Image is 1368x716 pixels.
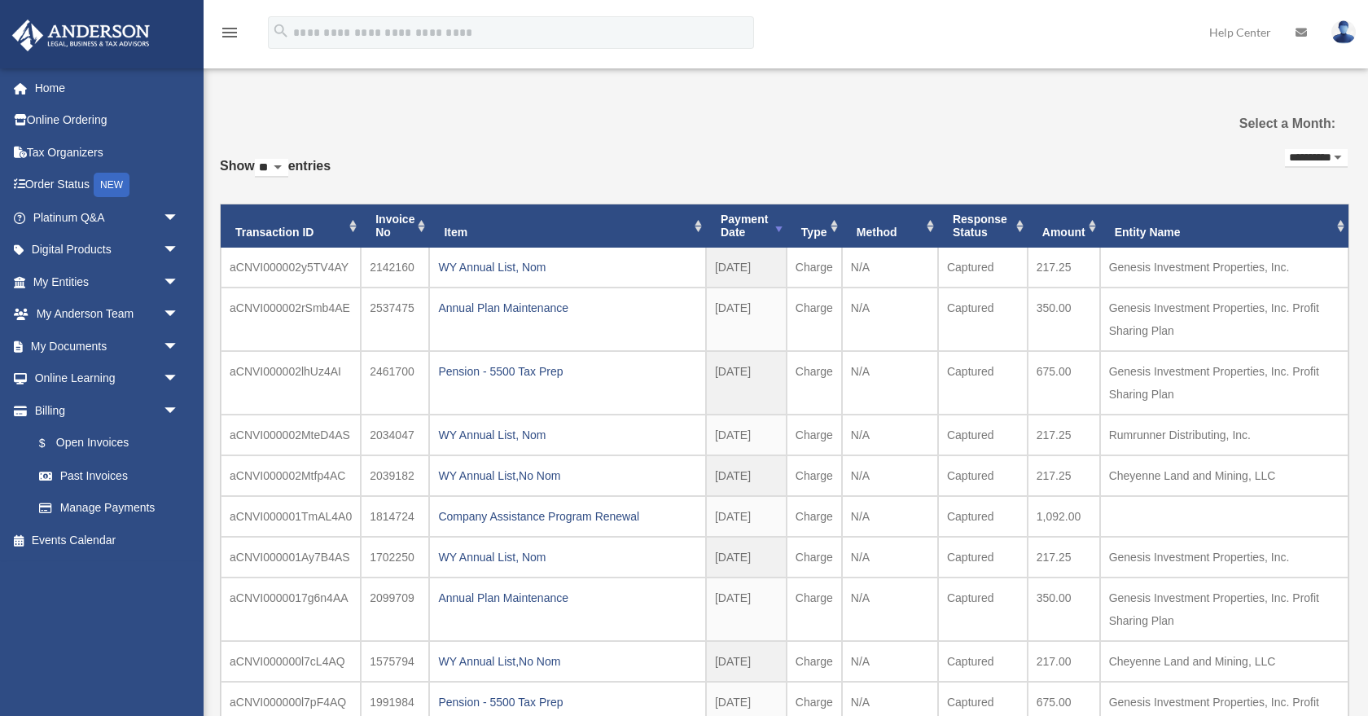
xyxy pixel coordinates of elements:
th: Amount: activate to sort column ascending [1028,204,1100,248]
td: [DATE] [706,455,787,496]
a: Order StatusNEW [11,169,204,202]
td: [DATE] [706,578,787,641]
td: Charge [787,455,842,496]
a: Platinum Q&Aarrow_drop_down [11,201,204,234]
td: Genesis Investment Properties, Inc. Profit Sharing Plan [1100,351,1348,415]
span: $ [48,433,56,454]
th: Invoice No: activate to sort column ascending [361,204,429,248]
td: Genesis Investment Properties, Inc. Profit Sharing Plan [1100,288,1348,351]
img: Anderson Advisors Platinum Portal [7,20,155,51]
td: 1702250 [361,537,429,578]
td: 675.00 [1028,351,1100,415]
td: 2142160 [361,248,429,288]
td: 1,092.00 [1028,496,1100,537]
td: Captured [938,641,1028,682]
label: Show entries [220,155,331,194]
a: Home [11,72,204,104]
img: User Pic [1331,20,1356,44]
td: 217.00 [1028,641,1100,682]
td: 217.25 [1028,537,1100,578]
td: 1814724 [361,496,429,537]
td: N/A [842,248,938,288]
a: Billingarrow_drop_down [11,394,204,427]
td: N/A [842,288,938,351]
a: Manage Payments [23,492,204,525]
td: [DATE] [706,496,787,537]
td: Cheyenne Land and Mining, LLC [1100,455,1348,496]
td: Captured [938,248,1028,288]
span: arrow_drop_down [163,266,195,299]
td: 2461700 [361,351,429,415]
div: Company Assistance Program Renewal [438,505,697,528]
div: WY Annual List, Nom [438,256,697,279]
td: Captured [938,496,1028,537]
span: arrow_drop_down [163,330,195,363]
td: aCNVI000002lhUz4AI [221,351,361,415]
span: arrow_drop_down [163,201,195,235]
div: WY Annual List,No Nom [438,464,697,487]
a: My Documentsarrow_drop_down [11,330,204,362]
td: N/A [842,415,938,455]
td: Charge [787,537,842,578]
th: Payment Date: activate to sort column ascending [706,204,787,248]
td: [DATE] [706,537,787,578]
td: aCNVI000000l7cL4AQ [221,641,361,682]
td: aCNVI000002y5TV4AY [221,248,361,288]
td: 1575794 [361,641,429,682]
span: arrow_drop_down [163,234,195,267]
td: Captured [938,415,1028,455]
td: aCNVI000001TmAL4A0 [221,496,361,537]
td: [DATE] [706,415,787,455]
select: Showentries [255,159,288,178]
a: Events Calendar [11,524,204,556]
div: Annual Plan Maintenance [438,297,697,319]
td: aCNVI0000017g6n4AA [221,578,361,641]
a: Online Learningarrow_drop_down [11,362,204,395]
td: aCNVI000002rSmb4AE [221,288,361,351]
td: 2537475 [361,288,429,351]
div: WY Annual List, Nom [438,424,697,446]
td: 2099709 [361,578,429,641]
td: Captured [938,537,1028,578]
i: search [272,22,290,40]
td: 2039182 [361,455,429,496]
td: 350.00 [1028,288,1100,351]
label: Select a Month: [1172,112,1335,135]
td: Charge [787,288,842,351]
td: 350.00 [1028,578,1100,641]
th: Transaction ID: activate to sort column ascending [221,204,361,248]
td: N/A [842,537,938,578]
td: Captured [938,351,1028,415]
td: Cheyenne Land and Mining, LLC [1100,641,1348,682]
div: NEW [94,173,129,197]
td: Charge [787,351,842,415]
td: aCNVI000002MteD4AS [221,415,361,455]
td: N/A [842,351,938,415]
th: Response Status: activate to sort column ascending [938,204,1028,248]
td: N/A [842,578,938,641]
td: Charge [787,578,842,641]
a: Past Invoices [23,459,195,492]
td: [DATE] [706,641,787,682]
th: Entity Name: activate to sort column ascending [1100,204,1348,248]
i: menu [220,23,239,42]
a: Tax Organizers [11,136,204,169]
td: Rumrunner Distributing, Inc. [1100,415,1348,455]
div: Annual Plan Maintenance [438,586,697,609]
span: arrow_drop_down [163,394,195,428]
td: Captured [938,578,1028,641]
td: 2034047 [361,415,429,455]
span: arrow_drop_down [163,362,195,396]
td: 217.25 [1028,415,1100,455]
th: Item: activate to sort column ascending [429,204,706,248]
td: aCNVI000001Ay7B4AS [221,537,361,578]
td: 217.25 [1028,455,1100,496]
td: Charge [787,641,842,682]
span: arrow_drop_down [163,298,195,332]
td: Captured [938,455,1028,496]
td: 217.25 [1028,248,1100,288]
td: Charge [787,248,842,288]
td: aCNVI000002Mtfp4AC [221,455,361,496]
td: Charge [787,415,842,455]
th: Method: activate to sort column ascending [842,204,938,248]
